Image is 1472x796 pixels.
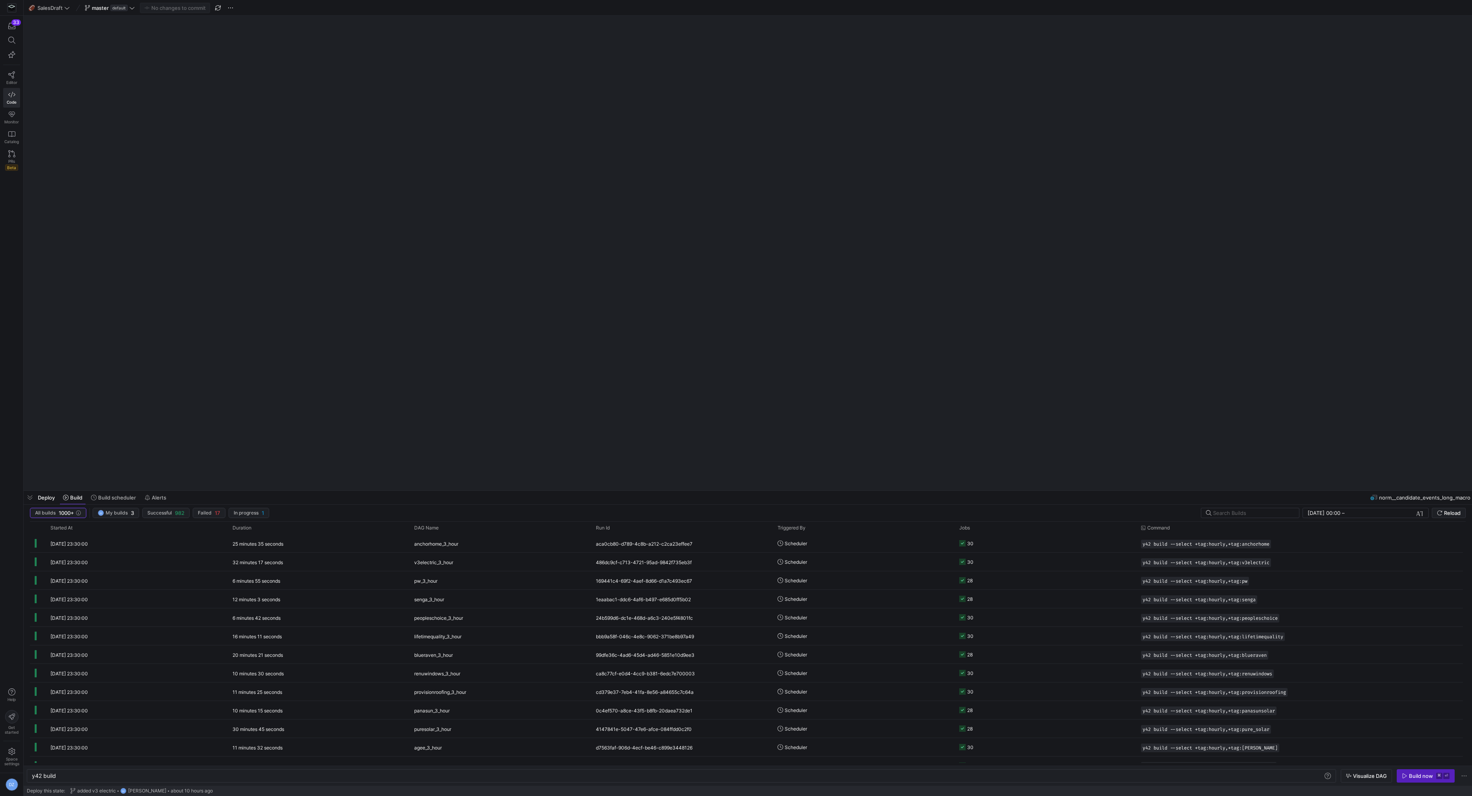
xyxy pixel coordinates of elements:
button: Help [3,685,20,705]
span: [DATE] 23:30:00 [50,541,88,547]
span: provisionroofing_3_hour [414,683,466,701]
div: 30 [967,608,973,627]
span: [PERSON_NAME] [128,788,166,794]
span: Build scheduler [98,494,136,501]
span: y42 build --select +tag:hourly,+tag:anchorhome [1143,541,1269,547]
span: [DATE] 23:30:00 [50,726,88,732]
y42-duration: 10 minutes 15 seconds [233,708,283,714]
div: 486dc9cf-c713-4721-95ad-9842f735eb3f [591,553,773,571]
span: Duration [233,525,251,531]
span: [DATE] 23:30:00 [50,559,88,565]
div: 4147841e-5047-47e6-afce-084ffdd0c2f0 [591,720,773,738]
span: In progress [234,510,259,516]
button: Alerts [141,491,170,504]
span: puresolar_3_hour [414,720,451,738]
span: sundialsolar_3_hour [414,757,457,775]
y42-duration: 32 minutes 17 seconds [233,559,283,565]
button: Build [60,491,86,504]
div: bbb9a58f-046c-4e8c-9062-371be8b97a49 [591,627,773,645]
span: PRs [8,159,15,164]
span: Scheduler [785,682,807,701]
span: Catalog [4,139,19,144]
div: 24b599d6-dc1e-468d-a6c3-240e5f4801fc [591,608,773,626]
div: 28 [967,701,973,720]
span: Visualize DAG [1353,773,1387,779]
y42-duration: 25 minutes 35 seconds [233,541,283,547]
div: 33 [11,19,21,26]
span: [DATE] 23:30:00 [50,652,88,658]
span: [DATE] 23:30:00 [50,578,88,584]
span: panasun_3_hour [414,701,450,720]
span: about 10 hours ago [171,788,213,794]
span: added v3 electric [77,788,116,794]
span: Deploy this state: [27,788,65,794]
span: Editor [6,80,17,85]
span: y42 build --select +tag:hourly,+tag:peopleschoice [1143,615,1278,621]
span: senga_3_hour [414,590,444,609]
span: v3electric_3_hour [414,553,453,572]
div: 30 [967,682,973,701]
y42-duration: 20 minutes 21 seconds [233,652,283,658]
span: Alerts [152,494,166,501]
span: Space settings [4,757,19,766]
span: DAG Name [414,525,439,531]
y42-duration: 11 minutes 32 seconds [233,745,283,751]
span: Help [7,697,17,702]
span: [DATE] 23:30:00 [50,597,88,602]
span: lifetimequality_3_hour [414,627,462,646]
span: master [92,5,109,11]
img: https://storage.googleapis.com/y42-prod-data-exchange/images/Yf2Qvegn13xqq0DljGMI0l8d5Zqtiw36EXr8... [8,4,16,12]
span: y42 build --select +tag:hourly,+tag:provisionroofing [1143,690,1286,695]
span: Scheduler [785,720,807,738]
span: Command [1147,525,1170,531]
div: 28 [967,571,973,590]
span: Started At [50,525,73,531]
button: Reload [1432,508,1466,518]
div: aca0cb80-d789-4c8b-a212-c2ca23effee7 [591,534,773,552]
span: y42 build --select +tag:hourly,+tag:pure_solar [1143,727,1269,732]
span: Monitor [4,119,19,124]
span: Deploy [38,494,55,501]
span: Reload [1444,510,1461,516]
a: Catalog [3,127,20,147]
span: 3 [131,510,134,516]
div: 30 [967,627,973,645]
button: Build now⌘⏎ [1397,769,1455,783]
div: 1eaabac1-ddc6-4af6-b497-e685d0ff5b02 [591,590,773,608]
span: Triggered By [778,525,806,531]
y42-duration: 11 minutes 25 seconds [233,689,282,695]
span: Scheduler [785,664,807,682]
span: y42 build --select +tag:hourly,+tag:[PERSON_NAME] [1143,745,1278,751]
div: 28 [967,590,973,608]
a: Spacesettings [3,744,20,770]
div: 30 [967,534,973,553]
span: peopleschoice_3_hour [414,609,463,627]
a: Editor [3,68,20,88]
span: Scheduler [785,645,807,664]
span: [DATE] 23:30:00 [50,689,88,695]
y42-duration: 6 minutes 42 seconds [233,615,281,621]
div: DZ [120,788,127,794]
div: 30 [967,553,973,571]
div: 99dfe36c-4ad6-45d4-ad46-5851e10d9ee3 [591,645,773,664]
span: default [110,5,128,11]
span: y42 build --select +tag:hourly,+tag:senga [1143,597,1256,602]
button: 🏈SalesDraft [27,3,72,13]
span: anchorhome_3_hour [414,535,458,553]
span: [DATE] 23:30:00 [50,671,88,677]
a: https://storage.googleapis.com/y42-prod-data-exchange/images/Yf2Qvegn13xqq0DljGMI0l8d5Zqtiw36EXr8... [3,1,20,15]
div: 0c4ef570-a8ce-43f5-b8fb-20daea732de1 [591,701,773,719]
span: [DATE] 23:30:00 [50,745,88,751]
div: Build now [1409,773,1433,779]
span: pw_3_hour [414,572,437,590]
span: SalesDraft [37,5,63,11]
a: Monitor [3,108,20,127]
span: y42 build --select +tag:hourly,+tag:v3electric [1143,560,1269,565]
span: Scheduler [785,553,807,571]
a: Code [3,88,20,108]
kbd: ⏎ [1443,773,1450,779]
span: Code [7,100,17,104]
a: PRsBeta [3,147,20,174]
div: ca8c77cf-e0d4-4cc9-b381-6edc7e700003 [591,664,773,682]
span: – [1342,510,1345,516]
